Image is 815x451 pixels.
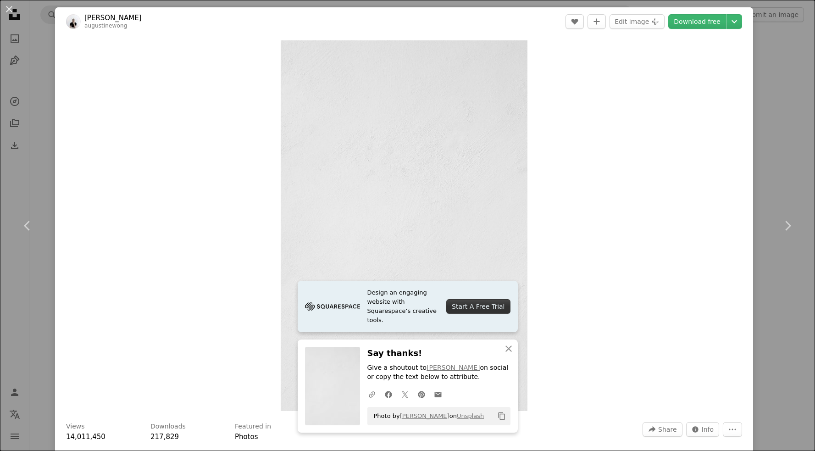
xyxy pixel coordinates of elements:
button: More Actions [723,422,742,437]
a: [PERSON_NAME] [84,13,142,22]
a: [PERSON_NAME] [400,412,449,419]
span: Design an engaging website with Squarespace’s creative tools. [367,288,439,325]
button: Choose download size [726,14,742,29]
a: Unsplash [457,412,484,419]
h3: Views [66,422,85,431]
a: Design an engaging website with Squarespace’s creative tools.Start A Free Trial [298,281,518,332]
button: Zoom in on this image [281,40,528,411]
a: Share on Facebook [380,385,397,403]
a: Next [760,182,815,270]
a: Share on Pinterest [413,385,430,403]
button: Like [566,14,584,29]
button: Copy to clipboard [494,408,510,424]
a: augustinewong [84,22,127,29]
button: Edit image [610,14,665,29]
span: 14,011,450 [66,433,105,441]
span: Photo by on [369,409,484,423]
button: Add to Collection [588,14,606,29]
button: Share this image [643,422,682,437]
div: Start A Free Trial [446,299,510,314]
a: Photos [235,433,258,441]
span: 217,829 [150,433,179,441]
a: Share on Twitter [397,385,413,403]
h3: Say thanks! [367,347,510,360]
a: [PERSON_NAME] [427,364,480,372]
img: Go to Augustine Wong's profile [66,14,81,29]
span: Share [658,423,676,436]
img: a man riding a snowboard down a snow covered slope [281,40,528,411]
img: file-1705255347840-230a6ab5bca9image [305,300,360,313]
p: Give a shoutout to on social or copy the text below to attribute. [367,364,510,382]
button: Stats about this image [686,422,720,437]
a: Download free [668,14,726,29]
h3: Downloads [150,422,186,431]
span: Info [702,423,714,436]
h3: Featured in [235,422,271,431]
a: Share over email [430,385,446,403]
